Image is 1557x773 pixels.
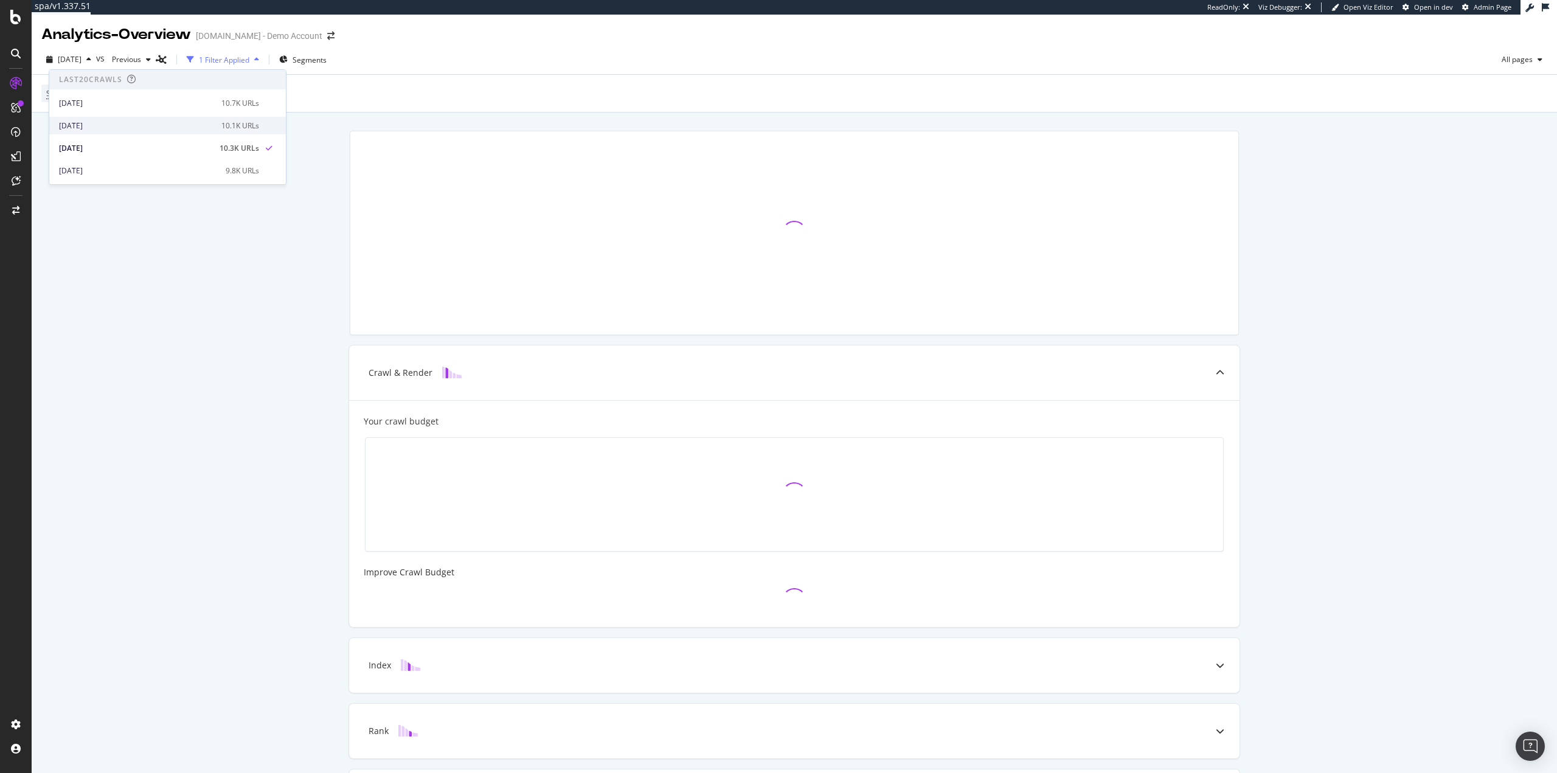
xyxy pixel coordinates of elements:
span: 2025 Sep. 15th [58,54,81,64]
button: [DATE] [41,50,96,69]
div: Last 20 Crawls [59,74,122,85]
div: 10.3K URLs [220,143,259,154]
div: 9.8K URLs [226,165,259,176]
div: Your crawl budget [364,415,439,428]
div: 10.7K URLs [221,98,259,109]
div: Analytics - Overview [41,24,191,45]
span: Search Type [46,88,88,99]
div: [DOMAIN_NAME] - Demo Account [196,30,322,42]
img: block-icon [401,659,420,671]
span: Segments [293,55,327,65]
div: 1 Filter Applied [199,55,249,65]
span: vs [96,52,107,64]
button: Previous [107,50,156,69]
a: Open Viz Editor [1331,2,1393,12]
div: [DATE] [59,98,214,109]
div: Open Intercom Messenger [1516,732,1545,761]
div: 10.1K URLs [221,120,259,131]
div: [DATE] [59,120,214,131]
div: Improve Crawl Budget [364,566,1225,578]
img: block-icon [442,367,462,378]
div: arrow-right-arrow-left [327,32,335,40]
div: ReadOnly: [1207,2,1240,12]
span: Open in dev [1414,2,1453,12]
button: 1 Filter Applied [182,50,264,69]
div: Viz Debugger: [1258,2,1302,12]
button: All pages [1497,50,1547,69]
img: block-icon [398,725,418,737]
span: Admin Page [1474,2,1511,12]
div: [DATE] [59,143,212,154]
span: Open Viz Editor [1344,2,1393,12]
div: Index [369,659,391,671]
a: Open in dev [1403,2,1453,12]
span: Previous [107,54,141,64]
button: Segments [274,50,331,69]
span: All pages [1497,54,1533,64]
div: Rank [369,725,389,737]
div: Crawl & Render [369,367,432,379]
a: Admin Page [1462,2,1511,12]
div: [DATE] [59,165,218,176]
